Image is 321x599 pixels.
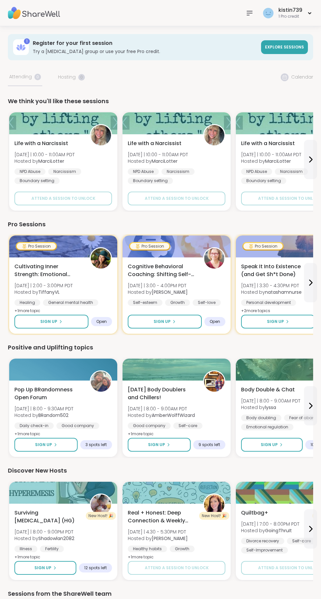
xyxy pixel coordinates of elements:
button: Attend a session to unlock [128,192,225,205]
button: Attend a session to unlock [14,192,112,205]
span: [DATE] | 8:00 - 9:00AM PDT [128,405,195,412]
span: [DATE] | 10:00 - 11:00AM PDT [14,151,75,158]
div: Narcissism [161,168,195,175]
div: Narcissism [275,168,308,175]
span: [DATE] | 10:00 - 11:00AM PDT [241,151,301,158]
img: AmberWolffWizard [204,371,224,392]
span: Open [210,319,220,324]
button: Sign Up [14,561,76,575]
b: GoingThruIt [265,527,292,534]
a: Explore sessions [261,40,308,54]
div: Boundary setting [128,178,173,184]
span: Explore sessions [265,44,304,50]
div: Personal development [241,299,296,306]
img: kistin739 [263,8,274,18]
div: Daily check-in [14,422,54,429]
span: Pop Up BRandomness Open Forum [14,386,83,402]
span: [DATE] | 2:00 - 3:00PM PDT [14,282,73,289]
div: Sessions from the ShareWell team [8,589,313,598]
span: Sign Up [154,319,171,325]
div: Self-love [193,299,221,306]
span: [DATE] | 3:00 - 4:00PM PDT [128,282,188,289]
span: Hosted by [14,412,73,419]
span: Sign Up [148,442,165,448]
b: BRandom502 [38,412,68,419]
div: Self-care [287,538,316,544]
div: Pro Sessions [8,220,313,229]
img: BRandom502 [91,371,111,392]
div: Divorce recovery [241,538,284,544]
button: Attend a session to unlock [128,561,225,575]
button: Sign Up [241,315,315,328]
div: NPD Abuse [241,168,272,175]
img: TiffanyVL [91,248,111,269]
div: Emotional regulation [241,424,293,430]
span: Quiltbag+ [241,509,268,517]
button: Sign Up [128,315,202,328]
span: Cognitive Behavioral Coaching: Shifting Self-Talk [128,263,196,278]
div: Growth [165,299,190,306]
span: [DATE] | 8:00 - 9:00PM PDT [14,529,74,535]
div: Discover New Hosts [8,466,313,475]
span: [DATE] | 8:00 - 9:00AM PDT [241,398,300,404]
img: Charlie_Lovewitch [204,495,224,515]
div: Narcissism [48,168,81,175]
span: Open [96,319,107,324]
div: We think you'll like these sessions [8,97,313,106]
img: Shadowlan2082 [91,495,111,515]
span: Sign Up [35,442,52,448]
span: Sign Up [34,565,51,571]
span: Body Double & Chat [241,386,295,394]
div: NPD Abuse [128,168,159,175]
div: Healing [14,299,40,306]
span: Hosted by [128,289,188,295]
b: MarciLotter [38,158,64,164]
span: [DATE] Body Doublers and Chillers! [128,386,196,402]
span: Attend a session to unlock [31,196,95,201]
div: New Host! 🎉 [199,512,229,520]
img: ShareWell Nav Logo [8,2,60,25]
h3: Try a [MEDICAL_DATA] group or use your free Pro credit. [33,48,257,55]
b: MarciLotter [152,158,178,164]
div: Self-care [173,422,202,429]
button: Sign Up [128,438,191,452]
span: Life with a Narcissist [128,140,181,147]
span: Hosted by [14,289,73,295]
span: Sign Up [261,442,278,448]
span: Real + Honest: Deep Connection & Weekly Intentions [128,509,196,525]
div: New Host! 🎉 [86,512,116,520]
div: 1 [24,38,30,44]
span: Hosted by [128,412,195,419]
span: Hosted by [128,535,188,542]
span: Surviving [MEDICAL_DATA] (HG) [14,509,83,525]
span: 12 spots left [84,565,107,571]
span: [DATE] | 4:30 - 5:30PM PDT [128,529,188,535]
div: Fertility [40,546,64,552]
span: [DATE] | 8:00 - 9:30AM PDT [14,405,73,412]
button: Sign Up [14,438,78,452]
div: Self-esteem [128,299,162,306]
span: Hosted by [14,535,74,542]
span: [DATE] | 7:00 - 8:00PM PDT [241,521,299,527]
div: Pro Session [243,243,283,250]
span: Life with a Narcissist [14,140,68,147]
div: Self-Improvement [241,547,288,553]
span: Hosted by [241,527,299,534]
span: Sign Up [40,319,57,325]
button: Sign Up [241,438,303,452]
span: Hosted by [241,158,301,164]
div: kistin739 [278,7,302,14]
button: Sign Up [14,315,88,328]
h3: Register for your first session [33,40,257,47]
b: lyssa [265,404,276,411]
b: TiffanyVL [38,289,60,295]
span: Hosted by [241,289,302,295]
div: Body doubling [241,415,281,421]
span: Hosted by [14,158,75,164]
div: Healthy habits [128,546,167,552]
div: Good company [56,422,99,429]
span: Attend a session to unlock [145,196,209,201]
div: Pro Session [130,243,169,250]
span: Hosted by [241,404,300,411]
span: Speak It Into Existence (and Get Sh*t Done) [241,263,309,278]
